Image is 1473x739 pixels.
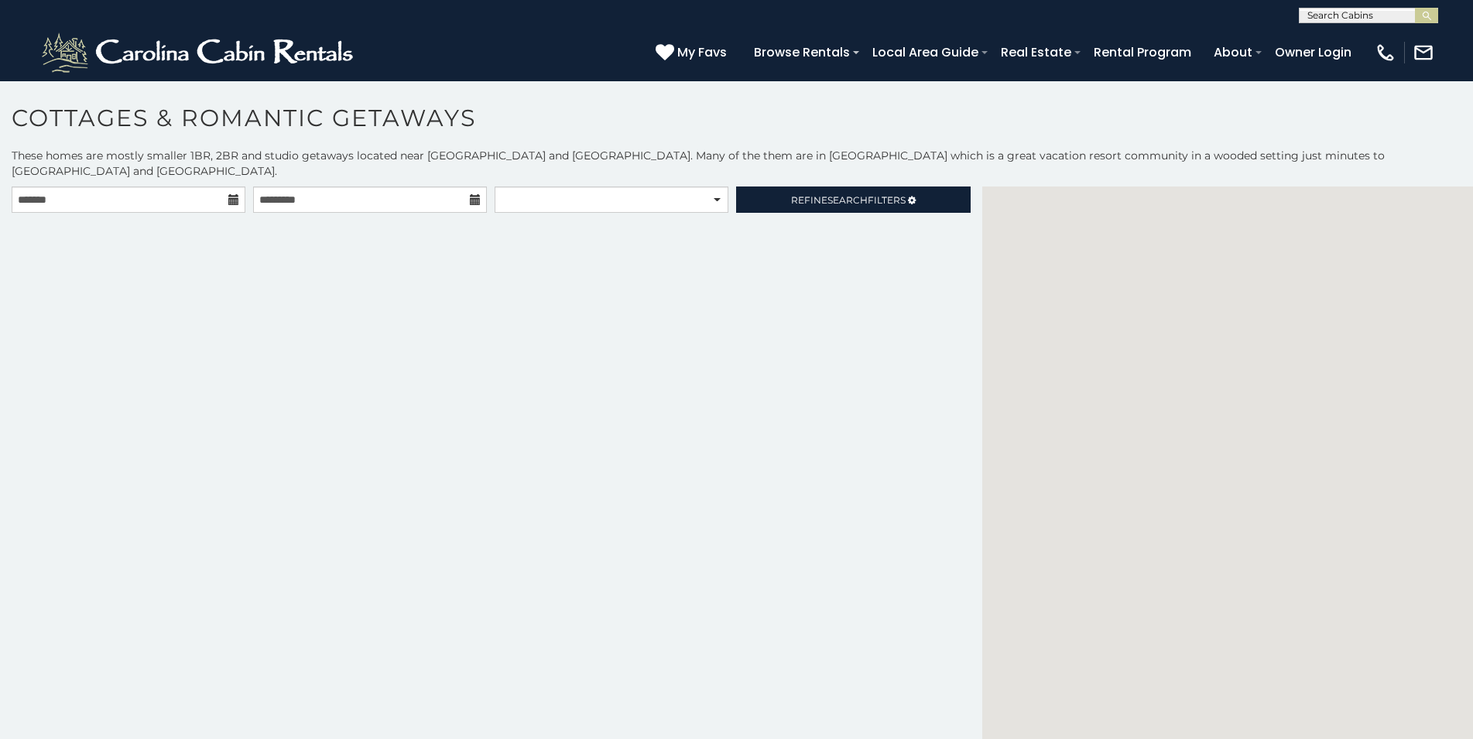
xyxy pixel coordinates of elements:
[1267,39,1359,66] a: Owner Login
[1413,42,1434,63] img: mail-regular-white.png
[736,186,970,213] a: RefineSearchFilters
[993,39,1079,66] a: Real Estate
[39,29,360,76] img: White-1-2.png
[746,39,858,66] a: Browse Rentals
[1206,39,1260,66] a: About
[827,194,868,206] span: Search
[656,43,731,63] a: My Favs
[1086,39,1199,66] a: Rental Program
[1375,42,1396,63] img: phone-regular-white.png
[791,194,906,206] span: Refine Filters
[677,43,727,62] span: My Favs
[865,39,986,66] a: Local Area Guide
